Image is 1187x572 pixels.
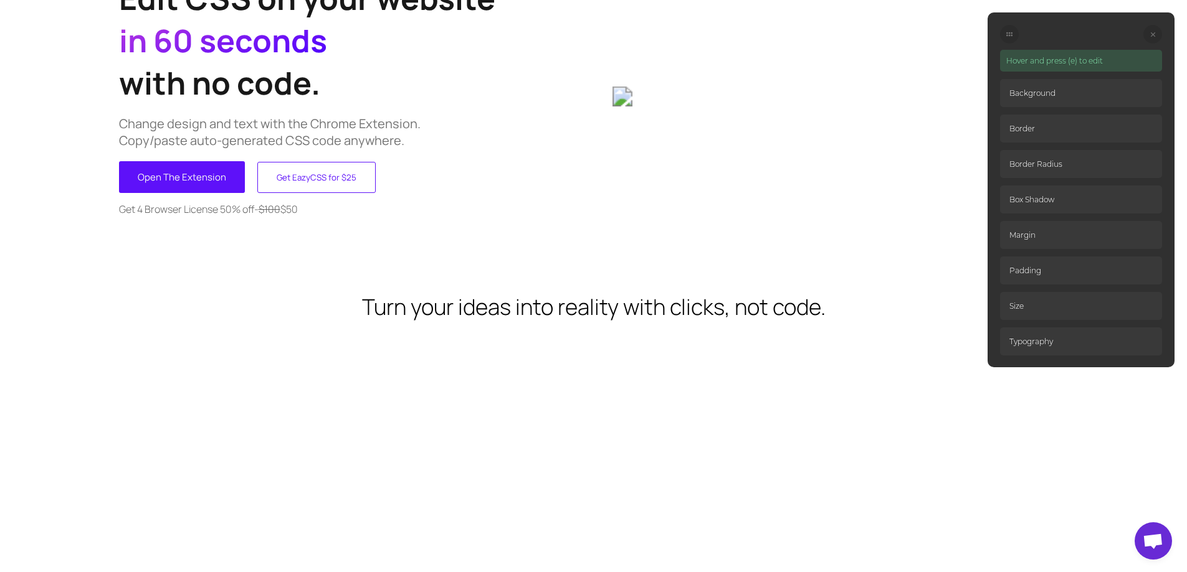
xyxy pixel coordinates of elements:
[119,19,327,62] span: in 60 seconds
[1135,522,1172,560] a: Açık sohbet
[119,202,594,216] p: - $50
[257,162,376,193] button: Get EazyCSS for $25
[119,202,254,216] span: Get 4 Browser License 50% off
[362,292,826,322] h2: Turn your ideas into reality with clicks, not code.
[119,161,245,193] button: Open The Extension
[119,115,594,149] p: Change design and text with the Chrome Extension. Copy/paste auto-generated CSS code anywhere.
[613,87,1069,106] img: 6b047dab-316a-43c3-9607-f359b430237e_aasl3q.gif
[259,202,280,216] strike: $100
